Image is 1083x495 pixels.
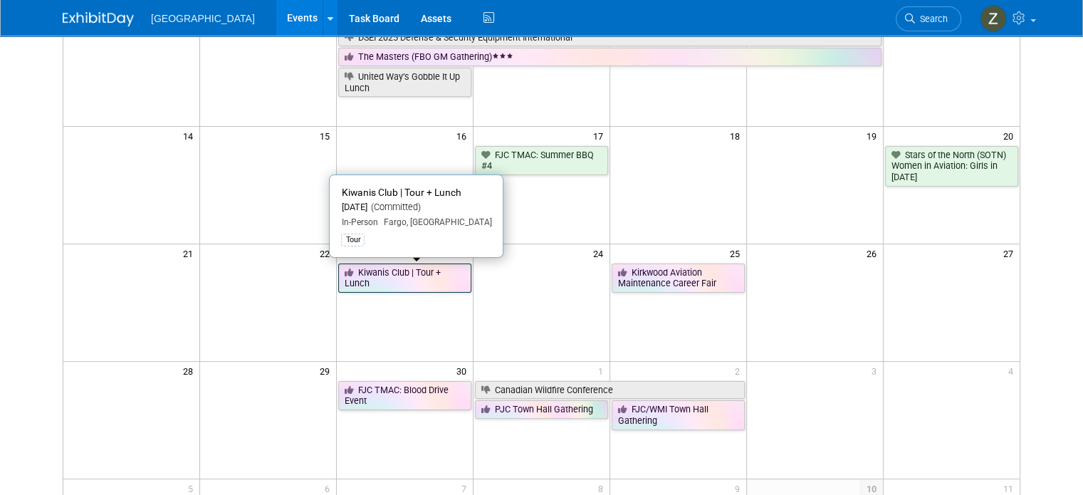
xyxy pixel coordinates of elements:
[338,68,471,97] a: United Way’s Gobble It Up Lunch
[338,381,471,410] a: FJC TMAC: Blood Drive Event
[341,187,461,198] span: Kiwanis Club | Tour + Lunch
[597,362,609,380] span: 1
[318,362,336,380] span: 29
[338,28,881,47] a: DSEI 2025 Defense & Security Equipment International
[182,127,199,145] span: 14
[377,217,491,227] span: Fargo, [GEOGRAPHIC_DATA]
[728,127,746,145] span: 18
[728,244,746,262] span: 25
[885,146,1018,187] a: Stars of the North (SOTN) Women in Aviation: Girls in [DATE]
[592,127,609,145] span: 17
[1002,127,1020,145] span: 20
[1007,362,1020,380] span: 4
[475,400,608,419] a: PJC Town Hall Gathering
[475,146,608,175] a: FJC TMAC: Summer BBQ #4
[338,264,471,293] a: Kiwanis Club | Tour + Lunch
[63,12,134,26] img: ExhibitDay
[865,244,883,262] span: 26
[182,244,199,262] span: 21
[915,14,948,24] span: Search
[865,127,883,145] span: 19
[341,217,377,227] span: In-Person
[612,264,745,293] a: Kirkwood Aviation Maintenance Career Fair
[318,244,336,262] span: 22
[870,362,883,380] span: 3
[1002,244,1020,262] span: 27
[341,234,365,246] div: Tour
[455,362,473,380] span: 30
[182,362,199,380] span: 28
[612,400,745,429] a: FJC/WMI Town Hall Gathering
[592,244,609,262] span: 24
[151,13,255,24] span: [GEOGRAPHIC_DATA]
[341,202,491,214] div: [DATE]
[896,6,961,31] a: Search
[367,202,420,212] span: (Committed)
[475,381,745,400] a: Canadian Wildfire Conference
[338,48,881,66] a: The Masters (FBO GM Gathering)
[455,127,473,145] span: 16
[980,5,1007,32] img: Zoe Graham
[318,127,336,145] span: 15
[733,362,746,380] span: 2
